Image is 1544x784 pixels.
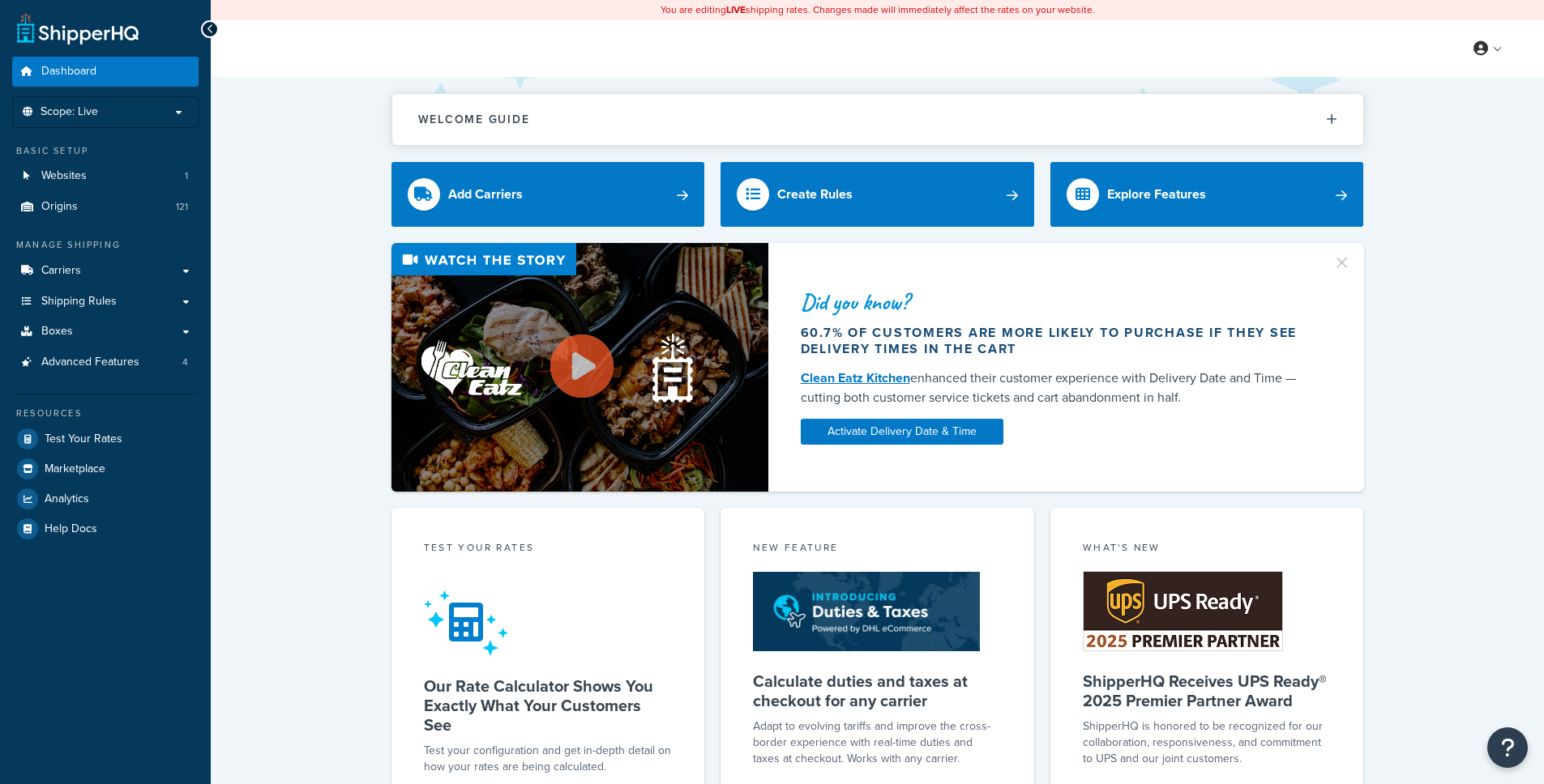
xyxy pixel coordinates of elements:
a: Origins121 [12,192,199,222]
p: Adapt to evolving tariffs and improve the cross-border experience with real-time duties and taxes... [753,718,1002,767]
a: Dashboard [12,57,199,87]
span: 4 [182,356,188,369]
span: 1 [185,169,188,183]
div: Basic Setup [12,144,199,158]
div: enhanced their customer experience with Delivery Date and Time — cutting both customer service ti... [801,369,1313,407]
div: Resources [12,407,199,420]
div: 60.7% of customers are more likely to purchase if they see delivery times in the cart [801,325,1313,357]
div: New Feature [753,540,1002,559]
span: Shipping Rules [41,295,117,309]
div: Test your configuration and get in-depth detail on how your rates are being calculated. [424,743,673,775]
p: ShipperHQ is honored to be recognized for our collaboration, responsiveness, and commitment to UP... [1083,718,1332,767]
h5: Our Rate Calculator Shows You Exactly What Your Customers See [424,676,673,735]
a: Carriers [12,256,199,286]
a: Websites1 [12,161,199,191]
span: Marketplace [45,462,105,476]
a: Marketplace [12,454,199,484]
li: Websites [12,161,199,191]
a: Create Rules [721,162,1034,227]
span: Test Your Rates [45,432,122,446]
span: Websites [41,169,87,183]
a: Advanced Features4 [12,347,199,377]
h5: ShipperHQ Receives UPS Ready® 2025 Premier Partner Award [1083,671,1332,710]
div: Did you know? [801,291,1313,313]
img: Video thumbnail [391,243,768,492]
div: Test your rates [424,540,673,559]
div: Explore Features [1107,183,1206,206]
h5: Calculate duties and taxes at checkout for any carrier [753,671,1002,710]
div: Create Rules [777,183,853,206]
a: Explore Features [1050,162,1364,227]
button: Welcome Guide [392,94,1363,145]
span: Boxes [41,325,73,339]
div: Manage Shipping [12,238,199,252]
span: Advanced Features [41,356,139,369]
span: Analytics [45,492,89,506]
span: Carriers [41,264,81,278]
a: Clean Eatz Kitchen [801,369,910,387]
a: Add Carriers [391,162,705,227]
span: Origins [41,200,78,214]
button: Open Resource Center [1487,727,1528,768]
span: Scope: Live [41,105,98,119]
a: Analytics [12,484,199,513]
div: What's New [1083,540,1332,559]
li: Origins [12,192,199,222]
span: 121 [176,200,188,214]
span: Help Docs [45,522,97,536]
a: Boxes [12,317,199,347]
span: Dashboard [41,65,96,79]
a: Help Docs [12,514,199,543]
a: Test Your Rates [12,424,199,454]
b: LIVE [726,2,746,17]
h2: Welcome Guide [418,113,530,126]
a: Activate Delivery Date & Time [801,419,1003,445]
li: Advanced Features [12,347,199,377]
a: Shipping Rules [12,287,199,317]
div: Add Carriers [448,183,523,206]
